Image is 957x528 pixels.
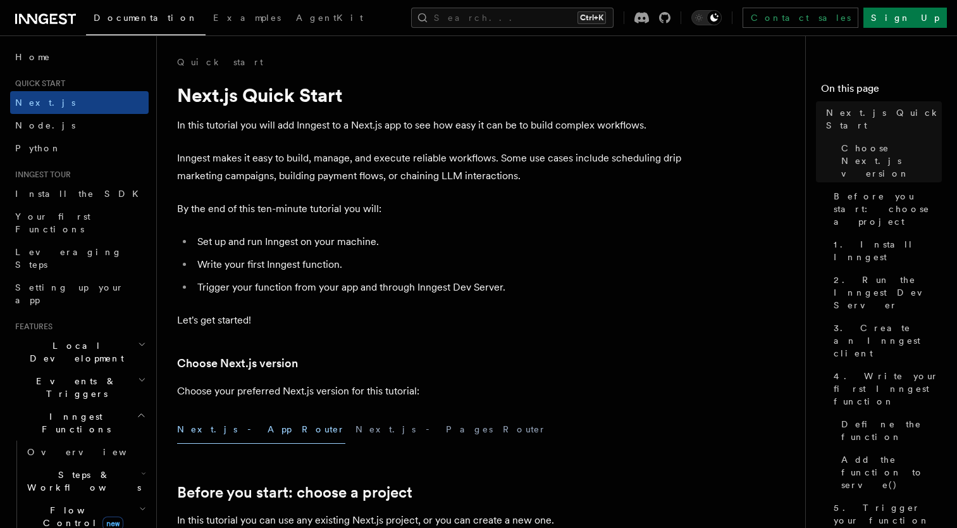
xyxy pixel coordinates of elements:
[863,8,947,28] a: Sign Up
[841,142,942,180] span: Choose Next.js version
[10,114,149,137] a: Node.js
[10,276,149,311] a: Setting up your app
[177,484,412,501] a: Before you start: choose a project
[177,56,263,68] a: Quick start
[834,370,942,408] span: 4. Write your first Inngest function
[15,247,122,270] span: Leveraging Steps
[177,200,683,218] p: By the end of this ten-minute tutorial you will:
[10,79,65,89] span: Quick start
[834,273,942,311] span: 2. Run the Inngest Dev Server
[834,238,942,263] span: 1. Install Inngest
[15,51,51,63] span: Home
[296,13,363,23] span: AgentKit
[10,46,149,68] a: Home
[743,8,858,28] a: Contact sales
[834,190,942,228] span: Before you start: choose a project
[206,4,288,34] a: Examples
[22,468,141,494] span: Steps & Workflows
[15,120,75,130] span: Node.js
[177,311,683,329] p: Let's get started!
[10,410,137,436] span: Inngest Functions
[691,10,722,25] button: Toggle dark mode
[15,97,75,108] span: Next.js
[829,268,942,317] a: 2. Run the Inngest Dev Server
[177,382,683,400] p: Choose your preferred Next.js version for this tutorial:
[288,4,371,34] a: AgentKit
[10,137,149,160] a: Python
[10,370,149,405] button: Events & Triggers
[829,185,942,233] a: Before you start: choose a project
[177,84,683,106] h1: Next.js Quick Start
[10,322,52,332] span: Features
[834,322,942,360] span: 3. Create an Inngest client
[10,205,149,241] a: Your first Functions
[577,11,606,24] kbd: Ctrl+K
[836,413,942,448] a: Define the function
[10,170,71,180] span: Inngest tour
[86,4,206,35] a: Documentation
[829,233,942,268] a: 1. Install Inngest
[177,355,298,372] a: Choose Next.js version
[27,447,157,457] span: Overview
[841,453,942,491] span: Add the function to serve()
[821,81,942,101] h4: On this page
[10,375,138,400] span: Events & Triggers
[829,365,942,413] a: 4. Write your first Inngest function
[22,463,149,499] button: Steps & Workflows
[836,448,942,496] a: Add the function to serve()
[22,441,149,463] a: Overview
[411,8,614,28] button: Search...Ctrl+K
[213,13,281,23] span: Examples
[15,189,146,199] span: Install the SDK
[177,116,683,134] p: In this tutorial you will add Inngest to a Next.js app to see how easy it can be to build complex...
[829,317,942,365] a: 3. Create an Inngest client
[15,211,90,234] span: Your first Functions
[15,282,124,305] span: Setting up your app
[194,279,683,296] li: Trigger your function from your app and through Inngest Dev Server.
[836,137,942,185] a: Choose Next.js version
[10,91,149,114] a: Next.js
[194,233,683,251] li: Set up and run Inngest on your machine.
[177,149,683,185] p: Inngest makes it easy to build, manage, and execute reliable workflows. Some use cases include sc...
[10,405,149,441] button: Inngest Functions
[841,418,942,443] span: Define the function
[10,182,149,205] a: Install the SDK
[10,334,149,370] button: Local Development
[826,106,942,132] span: Next.js Quick Start
[355,415,546,444] button: Next.js - Pages Router
[194,256,683,273] li: Write your first Inngest function.
[10,241,149,276] a: Leveraging Steps
[10,339,138,365] span: Local Development
[177,415,345,444] button: Next.js - App Router
[15,143,61,153] span: Python
[821,101,942,137] a: Next.js Quick Start
[94,13,198,23] span: Documentation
